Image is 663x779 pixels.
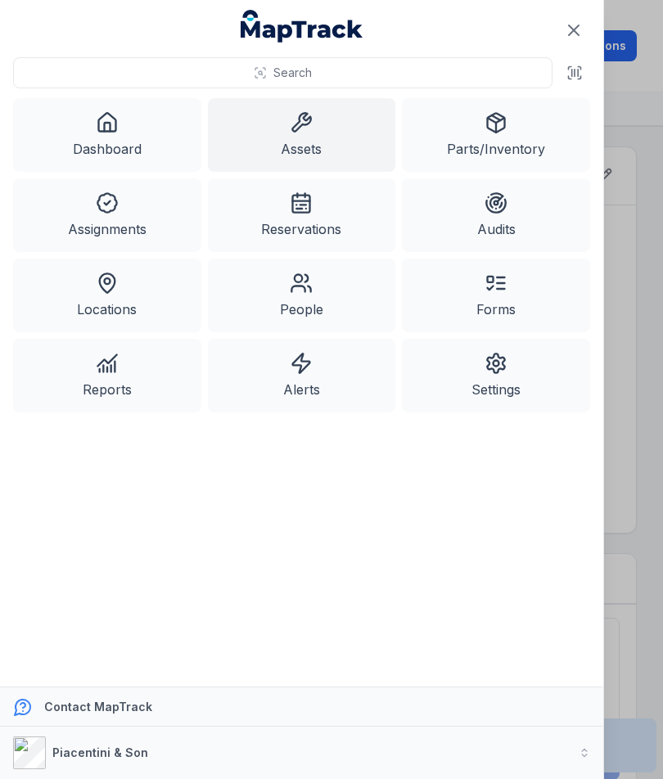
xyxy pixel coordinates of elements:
a: Parts/Inventory [402,98,590,172]
strong: Contact MapTrack [44,700,152,714]
a: MapTrack [241,10,363,43]
span: Search [273,65,312,81]
a: Forms [402,259,590,332]
strong: Piacentini & Son [52,745,148,759]
a: Reservations [208,178,396,252]
a: Locations [13,259,201,332]
a: Settings [402,339,590,412]
a: Reports [13,339,201,412]
a: Dashboard [13,98,201,172]
a: Alerts [208,339,396,412]
a: Audits [402,178,590,252]
a: People [208,259,396,332]
a: Assets [208,98,396,172]
button: Search [13,57,552,88]
button: Close navigation [557,13,591,47]
a: Assignments [13,178,201,252]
